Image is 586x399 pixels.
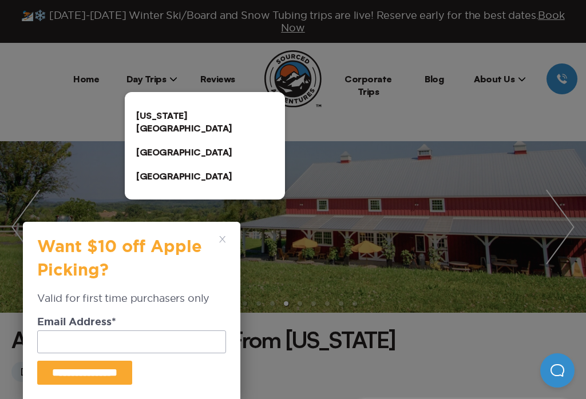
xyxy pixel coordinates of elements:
[112,317,116,328] span: Required
[37,317,226,330] dt: Email Address
[37,236,215,291] h3: Want $10 off Apple Picking?
[125,103,285,140] a: [US_STATE][GEOGRAPHIC_DATA]
[125,164,285,188] a: [GEOGRAPHIC_DATA]
[125,140,285,164] a: [GEOGRAPHIC_DATA]
[37,291,226,317] div: Valid for first time purchasers only
[540,353,575,388] iframe: Help Scout Beacon - Open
